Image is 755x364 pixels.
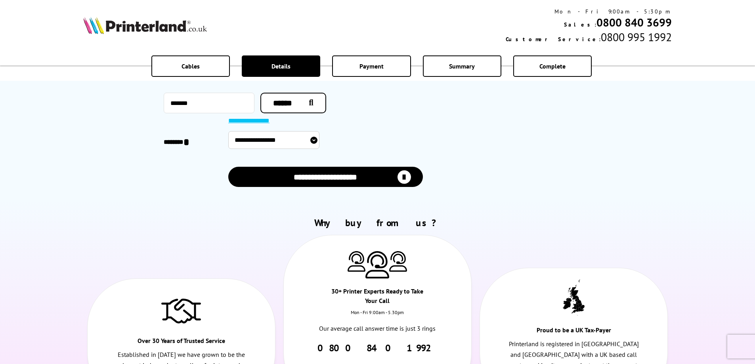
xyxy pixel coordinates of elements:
[506,8,672,15] div: Mon - Fri 9:00am - 5:30pm
[563,279,585,316] img: UK tax payer
[83,17,207,34] img: Printerland Logo
[539,62,566,70] span: Complete
[83,217,672,229] h2: Why buy from us?
[182,62,200,70] span: Cables
[365,251,389,278] img: Printer Experts
[161,295,201,326] img: Trusted Service
[596,15,672,30] a: 0800 840 3699
[449,62,475,70] span: Summary
[348,251,365,271] img: Printer Experts
[601,30,672,44] span: 0800 995 1992
[284,309,471,323] div: Mon - Fri 9:00am - 5.30pm
[312,323,443,334] p: Our average call answer time is just 3 rings
[317,342,438,354] a: 0800 840 1992
[506,36,601,43] span: Customer Service:
[359,62,384,70] span: Payment
[389,251,407,271] img: Printer Experts
[527,325,621,339] div: Proud to be a UK Tax-Payer
[331,286,424,309] div: 30+ Printer Experts Ready to Take Your Call
[134,336,228,349] div: Over 30 Years of Trusted Service
[564,21,596,28] span: Sales:
[271,62,291,70] span: Details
